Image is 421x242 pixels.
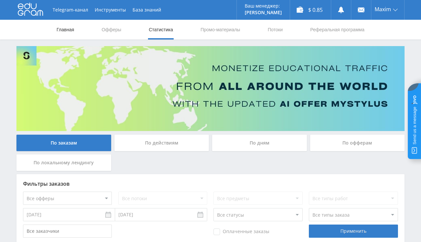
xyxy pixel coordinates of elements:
a: Промо-материалы [200,20,241,40]
div: Фильтры заказов [23,181,398,187]
a: Реферальная программа [310,20,365,40]
a: Статистика [148,20,174,40]
p: [PERSON_NAME] [245,10,282,15]
div: По дням [212,135,307,151]
a: Офферы [101,20,122,40]
span: Оплаченные заказы [213,229,269,235]
a: Потоки [267,20,284,40]
div: По офферам [310,135,405,151]
a: Главная [56,20,75,40]
img: Banner [16,46,405,131]
div: По локальному лендингу [16,154,111,171]
input: Все заказчики [23,225,112,238]
div: По действиям [114,135,209,151]
div: По заказам [16,135,111,151]
div: Применить [309,225,398,238]
span: Maxim [375,7,391,12]
p: Ваш менеджер: [245,3,282,9]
